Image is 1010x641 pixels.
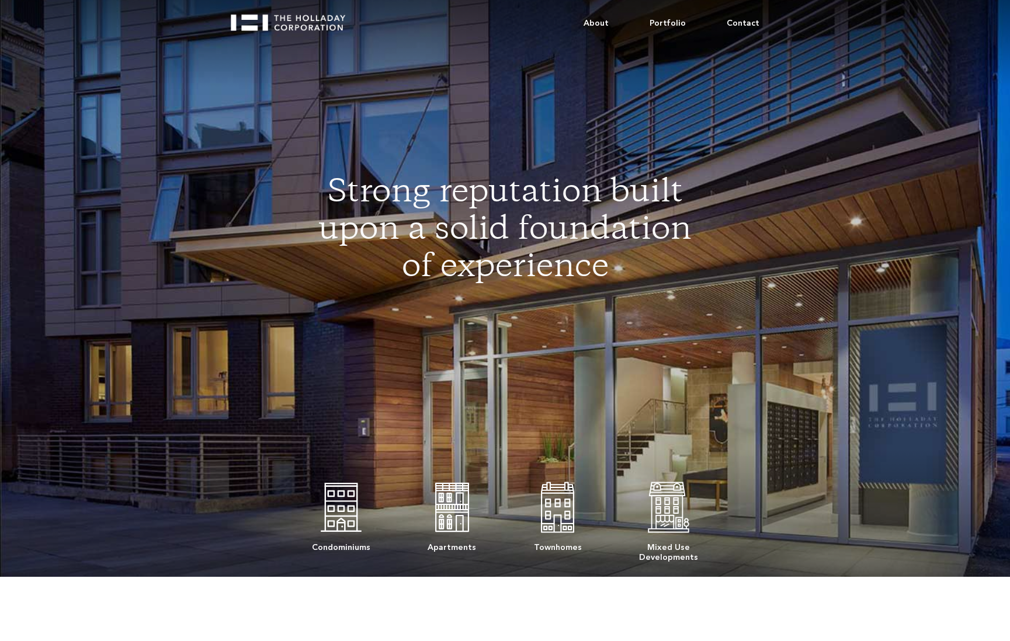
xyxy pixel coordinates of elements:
a: home [231,6,356,31]
a: About [563,6,629,41]
div: Townhomes [534,537,582,552]
div: Condominiums [312,537,370,552]
div: Apartments [428,537,476,552]
a: Portfolio [629,6,706,41]
h1: Strong reputation built upon a solid foundation of experience [313,175,697,287]
a: Contact [706,6,780,41]
div: Mixed Use Developments [639,537,698,562]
